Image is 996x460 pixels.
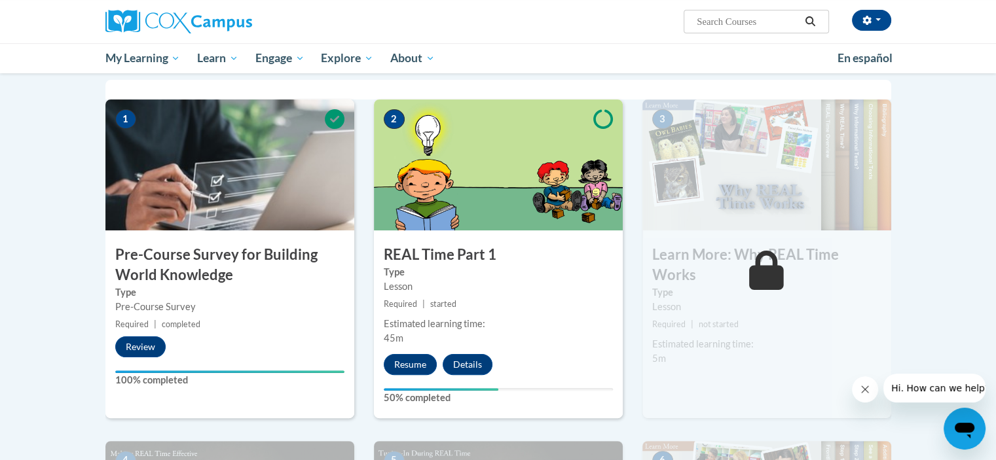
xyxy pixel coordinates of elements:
[430,299,456,309] span: started
[852,376,878,402] iframe: Close message
[8,9,106,20] span: Hi. How can we help?
[652,285,881,300] label: Type
[384,317,613,331] div: Estimated learning time:
[652,337,881,351] div: Estimated learning time:
[390,50,435,66] span: About
[652,300,881,314] div: Lesson
[443,354,492,375] button: Details
[374,99,623,230] img: Course Image
[642,99,891,230] img: Course Image
[384,279,613,294] div: Lesson
[652,353,666,364] span: 5m
[652,319,686,329] span: Required
[382,43,443,73] a: About
[105,99,354,230] img: Course Image
[384,391,613,405] label: 50% completed
[699,319,739,329] span: not started
[115,300,344,314] div: Pre-Course Survey
[197,50,238,66] span: Learn
[154,319,157,329] span: |
[247,43,313,73] a: Engage
[384,265,613,279] label: Type
[321,50,373,66] span: Explore
[86,43,911,73] div: Main menu
[829,44,901,72] a: En español
[838,51,893,65] span: En español
[115,373,344,387] label: 100% completed
[944,408,986,450] iframe: Button to launch messaging window
[312,43,382,73] a: Explore
[115,285,344,300] label: Type
[883,374,986,402] iframe: Message from company
[189,43,247,73] a: Learn
[642,245,891,285] h3: Learn More: Why REAL Time Works
[852,10,891,31] button: Account Settings
[115,109,136,129] span: 1
[695,14,800,29] input: Search Courses
[652,109,673,129] span: 3
[115,336,166,357] button: Review
[800,14,820,29] button: Search
[384,332,403,344] span: 45m
[422,299,425,309] span: |
[691,319,693,329] span: |
[384,388,498,391] div: Your progress
[97,43,189,73] a: My Learning
[162,319,200,329] span: completed
[105,50,180,66] span: My Learning
[105,10,252,33] img: Cox Campus
[115,319,149,329] span: Required
[384,109,405,129] span: 2
[384,354,437,375] button: Resume
[374,245,623,265] h3: REAL Time Part 1
[105,10,354,33] a: Cox Campus
[384,299,417,309] span: Required
[255,50,304,66] span: Engage
[115,370,344,373] div: Your progress
[105,245,354,285] h3: Pre-Course Survey for Building World Knowledge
